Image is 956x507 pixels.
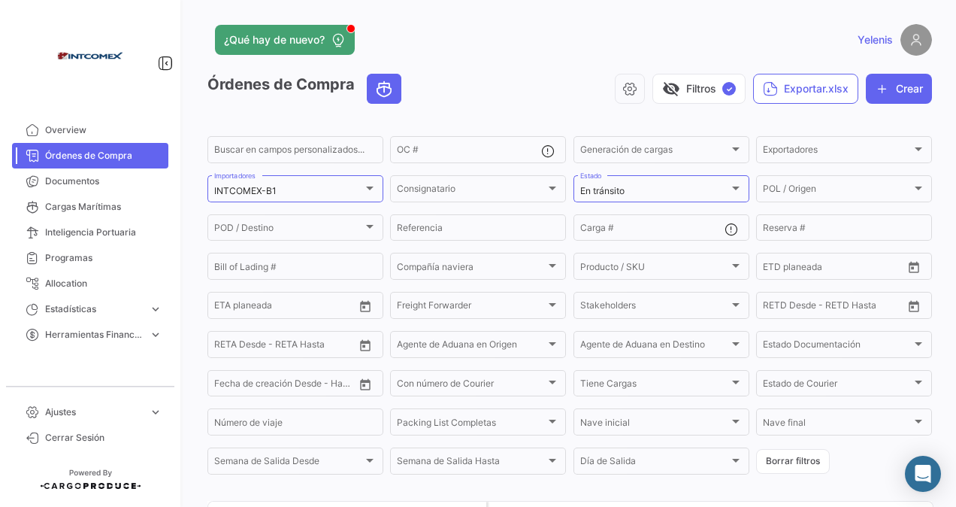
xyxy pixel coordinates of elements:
[397,342,546,352] span: Agente de Aduana en Origen
[149,405,162,419] span: expand_more
[12,220,168,245] a: Inteligencia Portuaria
[397,263,546,274] span: Compañía naviera
[368,74,401,103] button: Ocean
[397,381,546,391] span: Con número de Courier
[753,74,858,104] button: Exportar.xlsx
[214,185,277,196] mat-select-trigger: INTCOMEX-B1
[45,123,162,137] span: Overview
[763,420,912,430] span: Nave final
[763,147,912,157] span: Exportadores
[45,226,162,239] span: Inteligencia Portuaria
[45,302,143,316] span: Estadísticas
[214,225,363,235] span: POD / Destino
[214,302,241,313] input: Desde
[12,117,168,143] a: Overview
[45,149,162,162] span: Órdenes de Compra
[53,18,128,93] img: intcomex.png
[45,405,143,419] span: Ajustes
[763,342,912,352] span: Estado Documentación
[45,251,162,265] span: Programas
[397,186,546,196] span: Consignatario
[580,342,729,352] span: Agente de Aduana en Destino
[12,194,168,220] a: Cargas Marítimas
[12,168,168,194] a: Documentos
[149,302,162,316] span: expand_more
[397,420,546,430] span: Packing List Completas
[652,74,746,104] button: visibility_offFiltros✓
[224,32,325,47] span: ¿Qué hay de nuevo?
[866,74,932,104] button: Crear
[580,263,729,274] span: Producto / SKU
[207,74,406,104] h3: Órdenes de Compra
[45,431,162,445] span: Cerrar Sesión
[45,277,162,290] span: Allocation
[580,302,729,313] span: Stakeholders
[662,80,680,98] span: visibility_off
[12,245,168,271] a: Programas
[763,263,790,274] input: Desde
[149,328,162,342] span: expand_more
[215,25,355,55] button: ¿Qué hay de nuevo?
[756,449,830,474] button: Borrar filtros
[397,458,546,469] span: Semana de Salida Hasta
[763,381,912,391] span: Estado de Courier
[722,82,736,96] span: ✓
[354,295,377,317] button: Open calendar
[903,256,925,278] button: Open calendar
[45,200,162,214] span: Cargas Marítimas
[252,381,319,391] input: Hasta
[214,381,241,391] input: Desde
[905,456,941,492] div: Abrir Intercom Messenger
[12,271,168,296] a: Allocation
[45,328,143,342] span: Herramientas Financieras
[45,175,162,188] span: Documentos
[763,302,790,313] input: Desde
[858,32,893,47] span: Yelenis
[214,342,241,352] input: Desde
[354,334,377,357] button: Open calendar
[252,342,319,352] input: Hasta
[903,295,925,317] button: Open calendar
[580,381,729,391] span: Tiene Cargas
[12,143,168,168] a: Órdenes de Compra
[580,147,729,157] span: Generación de cargas
[252,302,319,313] input: Hasta
[800,302,867,313] input: Hasta
[214,458,363,469] span: Semana de Salida Desde
[354,373,377,396] button: Open calendar
[580,420,729,430] span: Nave inicial
[397,302,546,313] span: Freight Forwarder
[763,186,912,196] span: POL / Origen
[580,458,729,469] span: Día de Salida
[900,24,932,56] img: placeholder-user.png
[800,263,867,274] input: Hasta
[580,185,625,196] mat-select-trigger: En tránsito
